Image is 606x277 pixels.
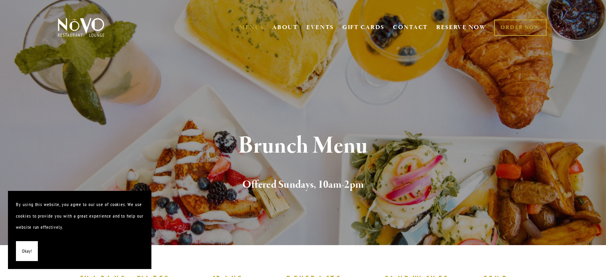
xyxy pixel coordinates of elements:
[393,20,428,35] a: CONTACT
[494,20,546,36] a: ORDER NOW
[239,24,264,31] a: MENUS
[71,133,535,159] h1: Brunch Menu
[8,191,151,269] section: Cookie banner
[22,246,32,257] span: Okay!
[71,177,535,193] h2: Offered Sundays, 10am-2pm
[16,199,143,233] p: By using this website, you agree to our use of cookies. We use cookies to provide you with a grea...
[436,20,486,35] a: RESERVE NOW
[342,20,384,35] a: GIFT CARDS
[16,241,38,261] button: Okay!
[56,18,106,37] img: Novo Restaurant &amp; Lounge
[272,24,298,31] a: ABOUT
[306,24,334,31] a: EVENTS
